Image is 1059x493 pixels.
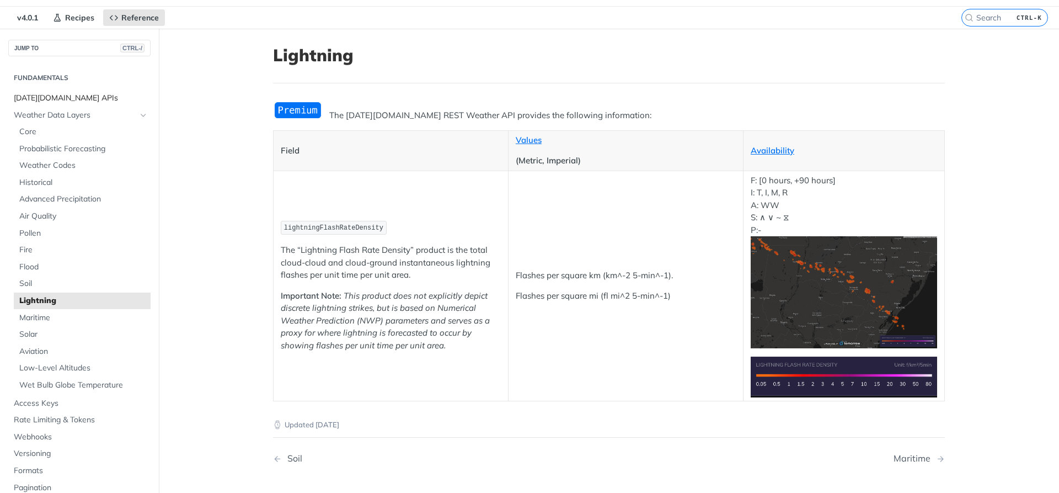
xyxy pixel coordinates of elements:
h2: Fundamentals [8,73,151,83]
a: Low-Level Altitudes [14,360,151,377]
span: Rate Limiting & Tokens [14,415,148,426]
span: Core [19,126,148,137]
p: Flashes per square mi (fl mi^2 5-min^-1) [516,290,736,303]
a: [DATE][DOMAIN_NAME] APIs [8,90,151,107]
span: [DATE][DOMAIN_NAME] APIs [14,93,148,104]
span: CTRL-/ [120,44,145,52]
p: Field [281,145,501,157]
strong: Important Note: [281,290,341,301]
nav: Pagination Controls [273,442,945,475]
button: Hide subpages for Weather Data Layers [139,111,148,120]
a: Solar [14,326,151,343]
span: Probabilistic Forecasting [19,144,148,155]
a: Core [14,124,151,140]
a: Advanced Precipitation [14,191,151,208]
span: Aviation [19,346,148,357]
a: Formats [8,463,151,479]
span: Solar [19,329,148,340]
span: v4.0.1 [11,9,44,26]
p: The [DATE][DOMAIN_NAME] REST Weather API provides the following information: [273,109,945,122]
p: Updated [DATE] [273,420,945,431]
span: lightningFlashRateDensity [284,224,383,232]
p: The “Lightning Flash Rate Density” product is the total cloud-cloud and cloud-ground instantaneou... [281,244,501,282]
span: Weather Data Layers [14,110,136,121]
span: Access Keys [14,398,148,409]
a: Weather Codes [14,157,151,174]
p: (Metric, Imperial) [516,155,736,167]
span: Air Quality [19,211,148,222]
span: Formats [14,465,148,476]
span: Soil [19,278,148,289]
a: Recipes [47,9,100,26]
span: Webhooks [14,432,148,443]
a: Soil [14,275,151,292]
span: Expand image [751,371,937,381]
img: Lightning Flash Rate Density Legend [751,357,937,397]
span: Historical [19,177,148,188]
a: Air Quality [14,208,151,225]
a: Lightning [14,293,151,309]
span: Recipes [65,13,94,23]
img: Lightning Flash Rate Density Heatmap [751,236,937,348]
button: JUMP TOCTRL-/ [8,40,151,56]
span: Lightning [19,295,148,306]
span: Fire [19,245,148,256]
h1: Lightning [273,45,945,65]
em: This product does not explicitly depict discrete lightning strikes, but is based on Numerical Wea... [281,290,490,351]
a: Previous Page: Soil [273,453,561,464]
a: Aviation [14,343,151,360]
a: Pollen [14,225,151,242]
span: Reference [121,13,159,23]
div: Maritime [894,453,936,464]
a: Versioning [8,446,151,462]
p: F: [0 hours, +90 hours] I: T, I, M, R A: WW S: ∧ ∨ ~ ⧖ P:- [751,174,937,348]
a: Access Keys [8,395,151,412]
div: Soil [282,453,302,464]
a: Historical [14,174,151,191]
kbd: CTRL-K [1014,12,1045,23]
a: Maritime [14,310,151,326]
p: Flashes per square km (km^-2 5-min^-1). [516,269,736,282]
span: Maritime [19,312,148,324]
span: Low-Level Altitudes [19,363,148,374]
a: Values [516,135,542,145]
a: Wet Bulb Globe Temperature [14,377,151,394]
span: Flood [19,262,148,273]
span: Wet Bulb Globe Temperature [19,380,148,391]
svg: Search [965,13,974,22]
a: Next Page: Maritime [894,453,945,464]
span: Weather Codes [19,160,148,171]
a: Weather Data LayersHide subpages for Weather Data Layers [8,107,151,124]
span: Versioning [14,448,148,459]
a: Probabilistic Forecasting [14,141,151,157]
span: Pollen [19,228,148,239]
span: Expand image [751,287,937,297]
a: Reference [103,9,165,26]
a: Rate Limiting & Tokens [8,412,151,428]
span: Advanced Precipitation [19,194,148,205]
a: Availability [751,145,794,156]
a: Webhooks [8,429,151,446]
a: Fire [14,242,151,258]
a: Flood [14,259,151,275]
